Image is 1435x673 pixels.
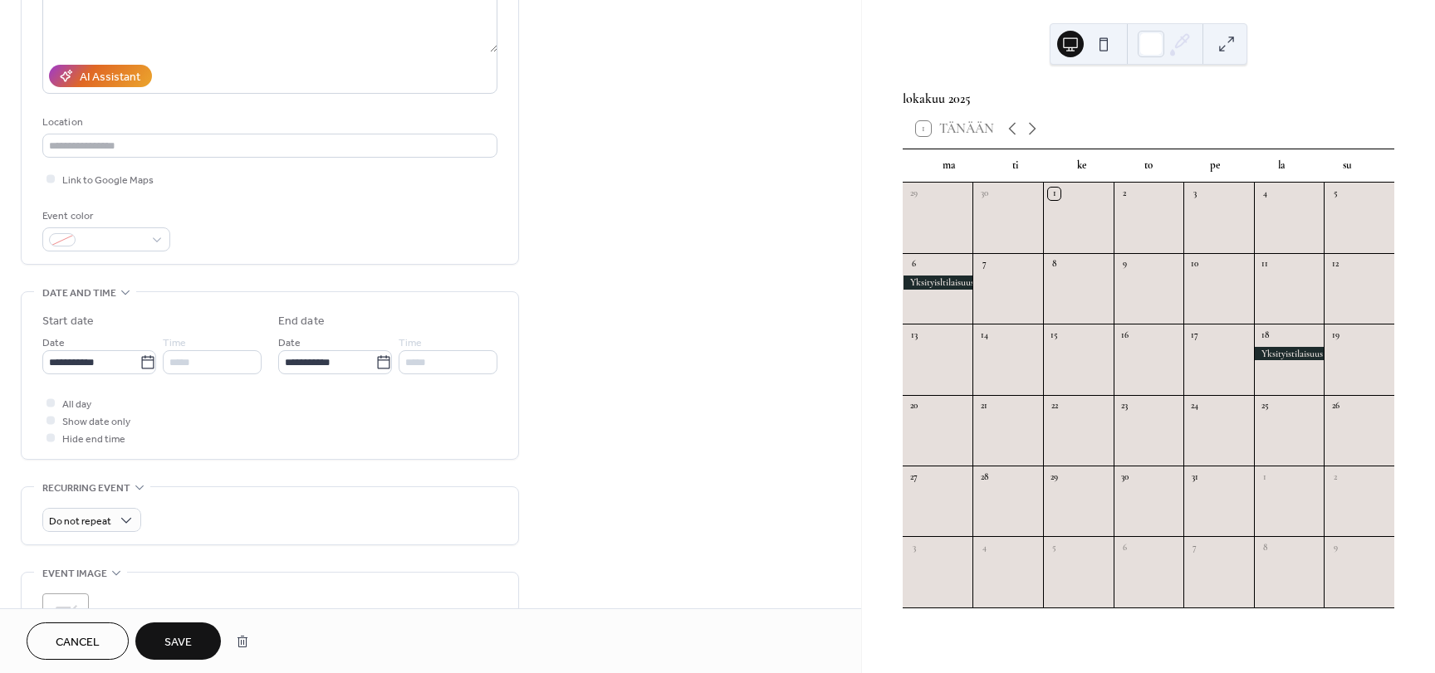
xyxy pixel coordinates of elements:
div: 22 [1048,400,1060,412]
span: Hide end time [62,431,125,448]
div: 9 [1329,541,1341,554]
div: 1 [1259,471,1271,483]
span: Time [163,334,186,352]
div: 2 [1329,471,1341,483]
span: Cancel [56,634,100,651]
div: 8 [1048,258,1060,271]
div: 16 [1119,329,1131,341]
div: lokakuu 2025 [903,89,1394,109]
span: Time [399,334,422,352]
div: 6 [908,258,920,271]
span: Link to Google Maps [62,172,154,189]
div: 2 [1119,188,1131,200]
div: Event color [42,207,167,225]
div: 5 [1329,188,1341,200]
div: 4 [977,541,990,554]
span: Show date only [62,413,130,431]
div: 1 [1048,188,1060,200]
div: to [1115,149,1182,183]
div: 29 [1048,471,1060,483]
div: pe [1182,149,1248,183]
div: 10 [1188,258,1201,271]
div: 23 [1119,400,1131,412]
div: 9 [1119,258,1131,271]
div: 30 [1119,471,1131,483]
div: 5 [1048,541,1060,554]
div: 28 [977,471,990,483]
div: 3 [1188,188,1201,200]
div: 15 [1048,329,1060,341]
div: su [1315,149,1381,183]
div: 27 [908,471,920,483]
div: ke [1049,149,1115,183]
div: 20 [908,400,920,412]
div: 29 [908,188,920,200]
span: Event image [42,565,107,583]
div: 4 [1259,188,1271,200]
div: ti [982,149,1049,183]
button: Cancel [27,622,129,660]
div: 12 [1329,258,1341,271]
div: Yksityisltilaisuus [903,276,973,290]
div: 6 [1119,541,1131,554]
div: 8 [1259,541,1271,554]
button: AI Assistant [49,65,152,87]
div: 31 [1188,471,1201,483]
div: 18 [1259,329,1271,341]
span: Date [42,334,65,352]
div: ; [42,593,89,640]
span: Date [278,334,301,352]
span: Recurring event [42,480,130,497]
button: Save [135,622,221,660]
div: 11 [1259,258,1271,271]
div: 19 [1329,329,1341,341]
div: 7 [1188,541,1201,554]
div: Location [42,114,494,131]
span: Do not repeat [49,512,111,531]
span: Save [164,634,192,651]
div: 21 [977,400,990,412]
div: End date [278,313,325,330]
div: ma [916,149,982,183]
div: 30 [977,188,990,200]
div: AI Assistant [80,69,140,86]
div: 26 [1329,400,1341,412]
div: la [1248,149,1315,183]
span: Date and time [42,285,116,302]
div: 25 [1259,400,1271,412]
div: 17 [1188,329,1201,341]
div: 24 [1188,400,1201,412]
div: 7 [977,258,990,271]
span: All day [62,396,91,413]
div: Yksityistilaisuus [1254,347,1325,361]
div: 13 [908,329,920,341]
div: Start date [42,313,94,330]
div: 14 [977,329,990,341]
div: 3 [908,541,920,554]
